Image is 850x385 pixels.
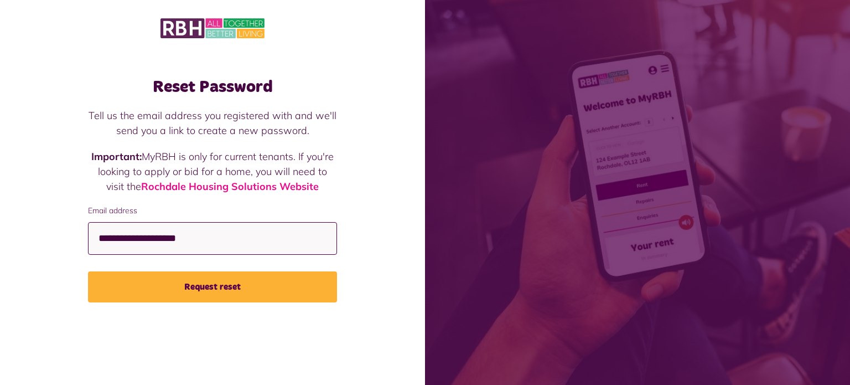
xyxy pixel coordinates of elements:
img: MyRBH [160,17,265,40]
a: Rochdale Housing Solutions Website [141,180,319,193]
p: MyRBH is only for current tenants. If you're looking to apply or bid for a home, you will need to... [88,149,337,194]
strong: Important: [91,150,142,163]
button: Request reset [88,271,337,302]
p: Tell us the email address you registered with and we'll send you a link to create a new password. [88,108,337,138]
h1: Reset Password [88,77,337,97]
label: Email address [88,205,337,217]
